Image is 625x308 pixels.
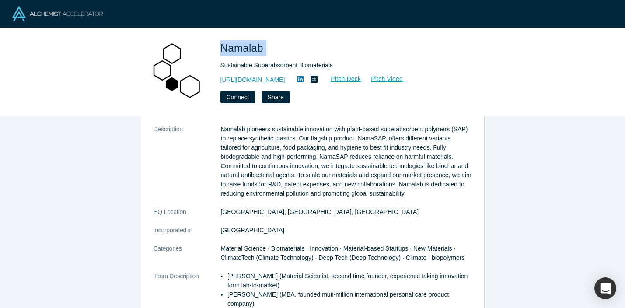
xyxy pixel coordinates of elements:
img: Namalab's Logo [147,40,208,101]
dt: Categories [154,244,221,272]
dt: Description [154,125,221,207]
dd: [GEOGRAPHIC_DATA], [GEOGRAPHIC_DATA], [GEOGRAPHIC_DATA] [221,207,472,217]
a: [URL][DOMAIN_NAME] [220,75,285,84]
dt: Incorporated in [154,226,221,244]
img: Alchemist Logo [12,6,103,21]
p: Namalab pioneers sustainable innovation with plant-based superabsorbent polymers (SAP) to replace... [221,125,472,198]
button: Connect [220,91,255,103]
a: Pitch Video [361,74,403,84]
span: Material Science · Biomaterials · Innovation · Material-based Startups · New Materials · ClimateT... [221,245,465,261]
dd: [GEOGRAPHIC_DATA] [221,226,472,235]
li: [PERSON_NAME] (Material Scientist, second time founder, experience taking innovation form lab-to-... [227,272,472,290]
div: Sustainable Superabsorbent Biomaterials [220,61,465,70]
dt: HQ Location [154,207,221,226]
button: Share [262,91,290,103]
span: Namalab [220,42,267,54]
a: Pitch Deck [321,74,361,84]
